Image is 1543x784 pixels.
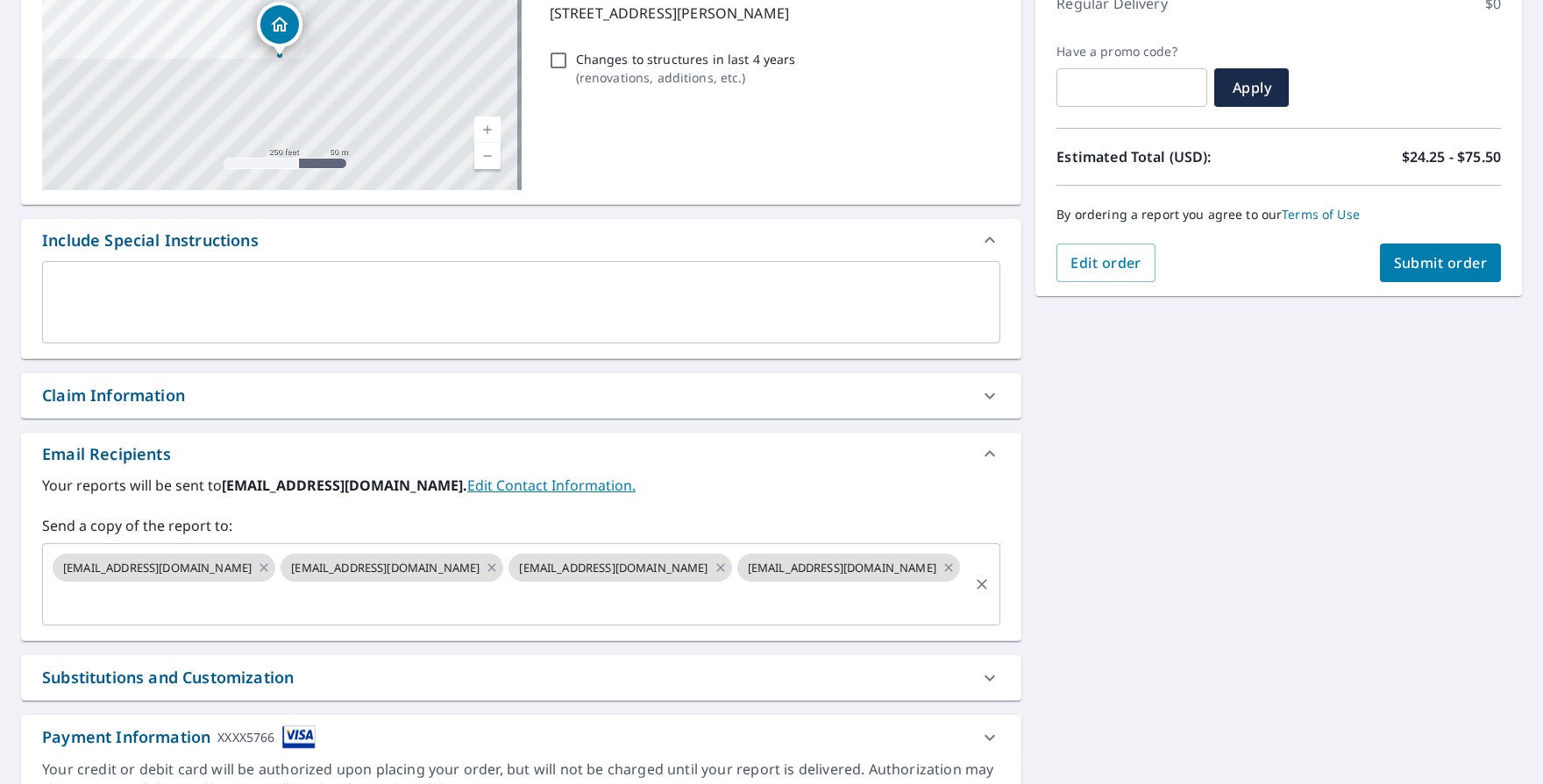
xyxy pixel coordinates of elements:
div: Claim Information [42,384,185,407]
div: Dropped pin, building 1, Residential property, 115 E Chestnut Hill Rd Aspers, PA 17304 [257,2,302,56]
a: EditContactInfo [467,476,636,495]
div: [EMAIL_ADDRESS][DOMAIN_NAME] [53,554,275,582]
div: [EMAIL_ADDRESS][DOMAIN_NAME] [281,554,503,582]
div: Payment InformationXXXX5766cardImage [21,715,1021,759]
div: Email Recipients [42,442,171,466]
span: [EMAIL_ADDRESS][DOMAIN_NAME] [508,560,718,576]
span: Edit order [1070,253,1141,272]
span: [EMAIL_ADDRESS][DOMAIN_NAME] [737,560,947,576]
a: Terms of Use [1282,206,1360,222]
p: By ordering a report you agree to our [1056,207,1501,222]
label: Send a copy of the report to: [42,515,1000,536]
p: $24.25 - $75.50 [1402,146,1501,167]
div: [EMAIL_ADDRESS][DOMAIN_NAME] [508,554,731,582]
p: [STREET_ADDRESS][PERSON_NAME] [550,3,994,24]
button: Apply [1214,68,1289,107]
button: Edit order [1056,244,1155,282]
span: Submit order [1394,253,1488,272]
button: Clear [970,572,994,597]
div: [EMAIL_ADDRESS][DOMAIN_NAME] [737,554,960,582]
a: Current Level 17, Zoom Out [474,143,501,169]
p: Changes to structures in last 4 years [576,50,796,68]
div: Email Recipients [21,433,1021,475]
div: Include Special Instructions [42,229,259,252]
div: Substitutions and Customization [21,655,1021,700]
span: [EMAIL_ADDRESS][DOMAIN_NAME] [281,560,490,576]
b: [EMAIL_ADDRESS][DOMAIN_NAME]. [222,476,467,495]
div: Substitutions and Customization [42,666,294,689]
label: Have a promo code? [1056,44,1207,60]
label: Your reports will be sent to [42,475,1000,496]
div: Payment Information [42,725,316,749]
div: XXXX5766 [217,725,274,749]
span: [EMAIL_ADDRESS][DOMAIN_NAME] [53,560,262,576]
div: Include Special Instructions [21,219,1021,261]
button: Submit order [1380,244,1502,282]
div: Claim Information [21,373,1021,418]
a: Current Level 17, Zoom In [474,117,501,143]
span: Apply [1228,78,1275,97]
img: cardImage [282,725,316,749]
p: ( renovations, additions, etc. ) [576,68,796,87]
p: Estimated Total (USD): [1056,146,1278,167]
